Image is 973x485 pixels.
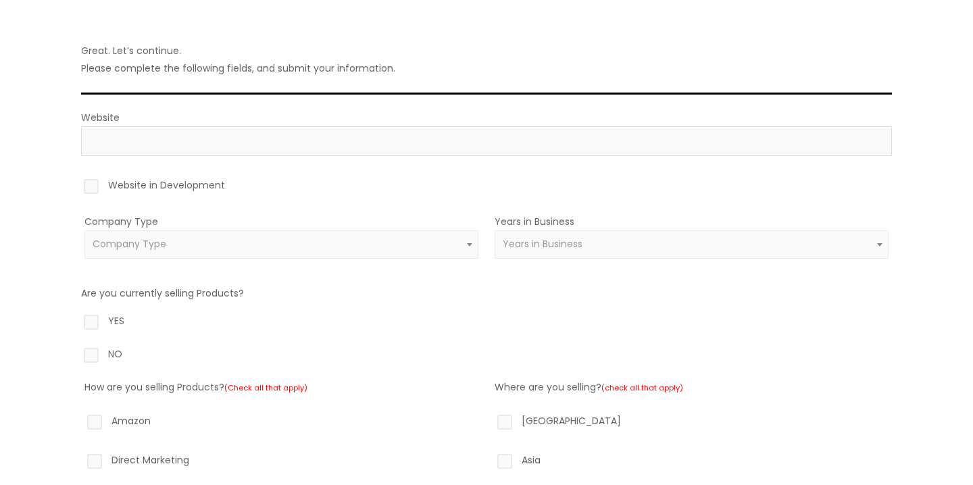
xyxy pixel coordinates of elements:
span: Company Type [93,237,166,251]
small: (check all that apply) [601,382,683,393]
label: Amazon [84,412,478,435]
label: Asia [495,451,889,474]
small: (Check all that apply) [224,382,307,393]
label: Are you currently selling Products? [81,286,244,300]
label: Where are you selling? [495,380,683,394]
label: NO [81,345,892,368]
label: Company Type [84,215,158,228]
label: [GEOGRAPHIC_DATA] [495,412,889,435]
span: Years in Business [503,237,582,251]
label: Direct Marketing [84,451,478,474]
label: Website [81,111,120,124]
label: Years in Business [495,215,574,228]
label: Website in Development [81,176,892,199]
label: How are you selling Products? [84,380,307,394]
label: YES [81,312,892,335]
p: Great. Let’s continue. Please complete the following fields, and submit your information. [81,42,892,77]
